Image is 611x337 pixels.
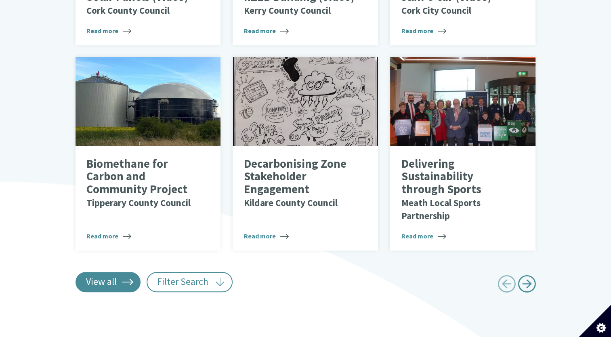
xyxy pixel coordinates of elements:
[86,158,197,209] p: Biomethane for Carbon and Community Project
[518,272,536,299] a: Next page
[233,57,378,251] a: Decarbonising Zone Stakeholder EngagementKildare County Council Read more
[390,57,535,251] a: Delivering Sustainability through SportsMeath Local Sports Partnership Read more
[147,272,233,292] button: Filter Search
[86,26,131,36] span: Read more
[86,197,191,209] small: Tipperary County Council
[401,4,471,16] small: Cork City Council
[401,158,512,221] p: Delivering Sustainability through Sports
[244,26,289,36] span: Read more
[76,57,221,251] a: Biomethane for Carbon and Community ProjectTipperary County Council Read more
[244,231,289,241] span: Read more
[86,4,170,16] small: Cork County Council
[244,197,338,209] small: Kildare County Council
[401,26,446,36] span: Read more
[244,158,355,209] p: Decarbonising Zone Stakeholder Engagement
[76,272,141,292] a: View all
[579,305,611,337] button: Set cookie preferences
[401,197,481,221] small: Meath Local Sports Partnership
[401,231,446,241] span: Read more
[498,272,516,299] a: Previous page
[86,231,131,241] span: Read more
[244,4,331,16] small: Kerry County Council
